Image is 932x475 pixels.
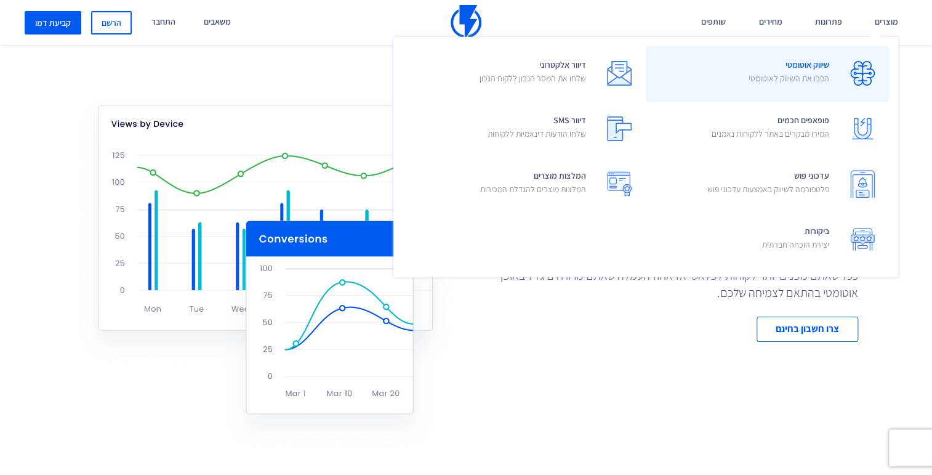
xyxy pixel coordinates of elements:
[749,72,829,84] p: הפכו את השיווק לאוטומטי
[480,72,586,84] p: שלחו את המסר הנכון ללקוח הנכון
[25,11,81,35] a: קביעת דמו
[707,183,829,195] p: פלטפורמה לשיווק באמצעות עדכוני פוש
[403,102,646,157] a: דיוור SMSשלחו הודעות דינאמיות ללקוחות
[712,111,829,146] span: פופאפים חכמים
[646,157,889,213] a: עדכוני פושפלטפורמה לשיווק באמצעות עדכוני פוש
[488,128,586,140] p: שלחו הודעות דינאמיות ללקוחות
[762,222,829,257] span: ביקורות
[489,267,858,301] p: ככל שאתם מפנים יותר לקוחות לפלאשי אז אחוז העמלה שאתם מרוויחים גדל באופן אוטומטי בהתאם לצמיחה שלכם.
[646,102,889,157] a: פופאפים חכמיםהמירו מבקרים באתר ללקוחות נאמנים
[749,55,829,91] span: שיווק אוטומטי
[403,46,646,102] a: דיוור אלקטרונישלחו את המסר הנכון ללקוח הנכון
[91,11,132,35] a: הרשם
[480,183,586,195] p: המלצות מוצרים להגדלת המכירות
[403,157,646,213] a: המלצות מוצריםהמלצות מוצרים להגדלת המכירות
[712,128,829,140] p: המירו מבקרים באתר ללקוחות נאמנים
[707,166,829,201] span: עדכוני פוש
[757,317,858,342] a: צרו חשבון בחינם
[646,46,889,102] a: שיווק אוטומטיהפכו את השיווק לאוטומטי
[480,55,586,91] span: דיוור אלקטרוני
[646,213,889,268] a: ביקורותיצירת הוכחה חברתית
[762,238,829,251] p: יצירת הוכחה חברתית
[488,111,586,146] span: דיוור SMS
[480,166,586,201] span: המלצות מוצרים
